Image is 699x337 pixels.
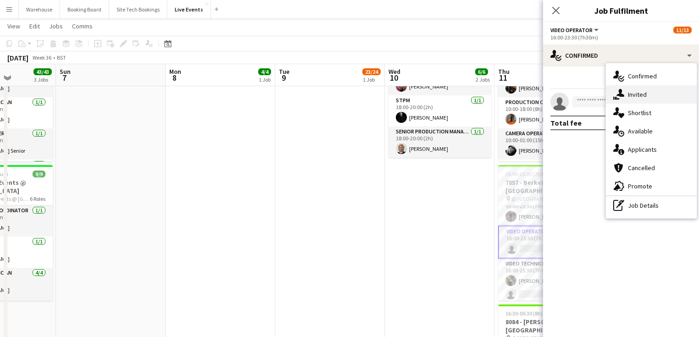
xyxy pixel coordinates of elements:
div: 3 Jobs [34,76,51,83]
a: Jobs [45,20,67,32]
span: Available [628,127,653,135]
a: Edit [26,20,44,32]
a: View [4,20,24,32]
span: 4/4 [258,68,271,75]
span: Comms [72,22,93,30]
span: 16:00-23:30 (7h30m) [505,171,553,177]
div: Confirmed [543,44,699,66]
span: View [7,22,20,30]
app-card-role: Video Technician4I1/216:00-23:30 (7h30m)[PERSON_NAME] [498,259,601,303]
span: 11/13 [673,27,692,33]
span: Applicants [628,145,657,154]
span: Invited [628,90,647,99]
span: 23/24 [362,68,381,75]
app-card-role: Senior Production Manager1/118:00-20:00 (2h)[PERSON_NAME] [388,127,491,158]
span: @ [GEOGRAPHIC_DATA] - 7857 [511,195,578,202]
app-card-role: Sound Technician (Duty)1/116:00-23:30 (7h30m)[PERSON_NAME] [498,194,601,226]
span: Promote [628,182,652,190]
app-card-role: Camera Operator1/110:00-01:00 (15h)[PERSON_NAME] [498,128,601,160]
span: Confirmed [628,72,657,80]
div: 1 Job [363,76,380,83]
h3: 8084 - [PERSON_NAME] @ [GEOGRAPHIC_DATA] [498,318,601,334]
span: Edit [29,22,40,30]
span: Shortlist [628,109,651,117]
span: Tue [279,67,289,76]
div: 1 Job [259,76,271,83]
a: Comms [68,20,96,32]
span: 16:30-00:30 (8h) (Fri) [505,310,553,317]
span: Week 36 [30,54,53,61]
button: Live Events [167,0,211,18]
h3: 7857 - Berkeley Events @ [GEOGRAPHIC_DATA] [498,178,601,195]
span: 9/9 [33,171,45,177]
button: Warehouse [19,0,60,18]
span: 9 [277,72,289,83]
button: Video Operator [550,27,600,33]
app-card-role: [PERSON_NAME]1/1 [498,160,601,191]
span: 43/43 [33,68,52,75]
app-job-card: 16:00-23:30 (7h30m)11/137857 - Berkeley Events @ [GEOGRAPHIC_DATA] @ [GEOGRAPHIC_DATA] - 78578 Ro... [498,165,601,301]
span: 10 [387,72,400,83]
app-card-role: Video Operator5I0/116:00-23:30 (7h30m) [498,226,601,259]
div: Total fee [550,118,582,127]
div: 2 Jobs [476,76,490,83]
app-job-card: 18:00-20:00 (2h)3/37946 - Pensa Events @ [GEOGRAPHIC_DATA] 7946 - Pensa Events @ [GEOGRAPHIC_DATA... [388,24,491,158]
span: 11 [497,72,510,83]
span: 6/6 [475,68,488,75]
h3: Job Fulfilment [543,5,699,17]
span: Jobs [49,22,63,30]
div: [DATE] [7,53,28,62]
span: Wed [388,67,400,76]
app-card-role: STPM1/118:00-20:00 (2h)[PERSON_NAME] [388,95,491,127]
app-job-card: 10:00-01:00 (15h) (Fri)13/137920 - Food and Drink Federation @ [GEOGRAPHIC_DATA] 7920 - Food and ... [498,26,601,161]
span: 7 [58,72,71,83]
app-card-role: Production Coordinator1/110:00-18:00 (8h)[PERSON_NAME] [498,97,601,128]
div: Job Details [606,196,697,215]
span: 6 Roles [30,195,45,202]
span: 8 [168,72,181,83]
span: Sun [60,67,71,76]
button: Booking Board [60,0,109,18]
div: BST [57,54,66,61]
button: Site Tech Bookings [109,0,167,18]
span: Cancelled [628,164,655,172]
span: Thu [498,67,510,76]
span: Mon [169,67,181,76]
span: Video Operator [550,27,593,33]
div: 16:00-23:30 (7h30m) [550,34,692,41]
